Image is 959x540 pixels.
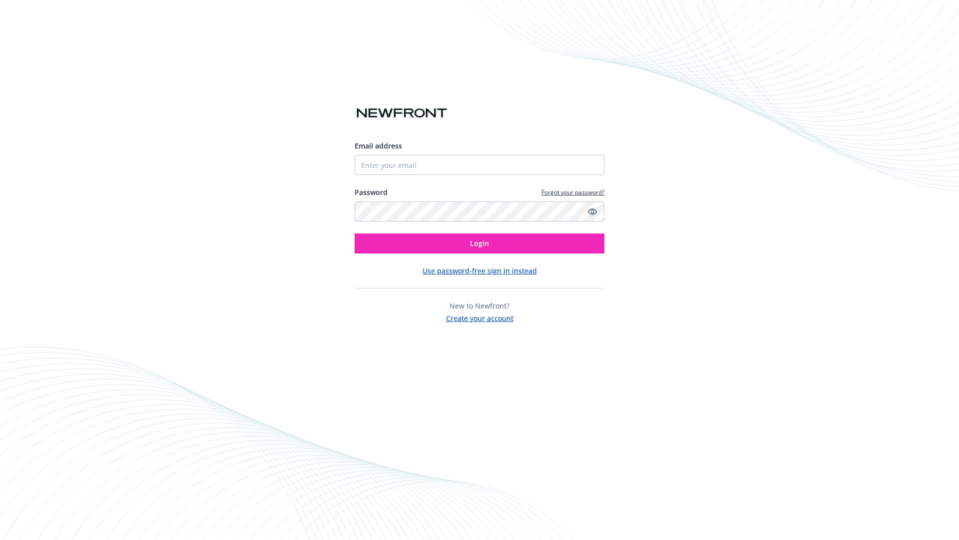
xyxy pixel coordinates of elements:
[470,238,489,248] span: Login
[355,155,604,175] input: Enter your email
[446,311,513,323] button: Create your account
[355,104,449,122] img: Newfront logo
[355,141,402,150] span: Email address
[586,205,598,217] a: Show password
[355,233,604,253] button: Login
[450,301,509,310] span: New to Newfront?
[355,187,388,197] label: Password
[423,265,537,276] button: Use password-free sign in instead
[541,188,604,196] a: Forgot your password?
[355,201,604,221] input: Enter your password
